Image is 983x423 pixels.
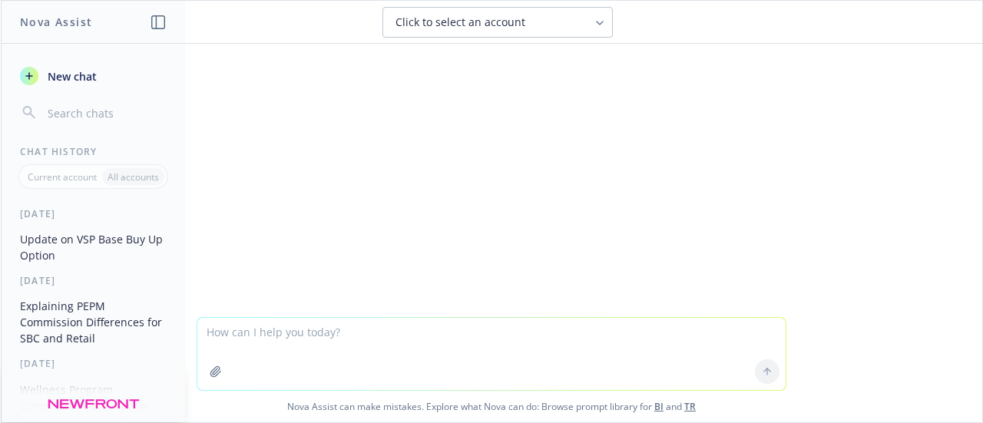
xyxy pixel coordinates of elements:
span: Nova Assist can make mistakes. Explore what Nova can do: Browse prompt library for and [7,391,976,422]
span: Click to select an account [396,15,525,30]
div: [DATE] [2,357,185,370]
button: Explaining PEPM Commission Differences for SBC and Retail [14,293,173,351]
div: [DATE] [2,207,185,220]
h1: Nova Assist [20,14,92,30]
button: New chat [14,62,173,90]
button: Update on VSP Base Buy Up Option [14,226,173,268]
input: Search chats [45,102,167,124]
div: [DATE] [2,274,185,287]
div: Chat History [2,145,185,158]
p: All accounts [108,170,159,183]
p: Current account [28,170,97,183]
button: Click to select an account [382,7,613,38]
span: New chat [45,68,97,84]
a: BI [654,400,664,413]
a: TR [684,400,696,413]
